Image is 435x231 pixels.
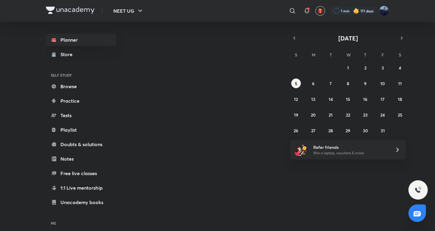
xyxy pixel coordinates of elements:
button: [DATE] [298,34,398,42]
abbr: October 15, 2025 [346,96,350,102]
abbr: October 12, 2025 [294,96,298,102]
abbr: October 28, 2025 [328,128,333,133]
abbr: October 24, 2025 [380,112,385,118]
abbr: October 7, 2025 [330,81,332,86]
h6: ME [46,218,116,228]
img: referral [295,144,307,156]
button: October 22, 2025 [343,110,353,120]
abbr: October 2, 2025 [364,65,366,71]
button: October 29, 2025 [343,126,353,135]
button: October 24, 2025 [378,110,388,120]
button: October 12, 2025 [291,94,301,104]
button: October 9, 2025 [360,79,370,88]
abbr: Thursday [364,52,366,58]
abbr: October 8, 2025 [347,81,349,86]
button: October 5, 2025 [291,79,301,88]
button: October 13, 2025 [308,94,318,104]
button: October 10, 2025 [378,79,388,88]
h6: Refer friends [313,144,388,150]
abbr: October 14, 2025 [329,96,333,102]
img: streak [353,8,359,14]
button: October 11, 2025 [395,79,405,88]
abbr: October 5, 2025 [295,81,297,86]
img: Company Logo [46,7,95,14]
button: October 15, 2025 [343,94,353,104]
abbr: October 16, 2025 [363,96,367,102]
button: October 8, 2025 [343,79,353,88]
button: October 3, 2025 [378,63,388,72]
abbr: October 4, 2025 [399,65,401,71]
abbr: October 29, 2025 [346,128,350,133]
abbr: Monday [312,52,315,58]
button: October 20, 2025 [308,110,318,120]
abbr: Saturday [399,52,401,58]
a: Planner [46,34,116,46]
button: avatar [315,6,325,16]
a: Doubts & solutions [46,138,116,150]
a: Store [46,48,116,60]
abbr: October 11, 2025 [398,81,402,86]
abbr: October 19, 2025 [294,112,298,118]
button: October 1, 2025 [343,63,353,72]
button: October 17, 2025 [378,94,388,104]
a: Notes [46,153,116,165]
abbr: October 30, 2025 [363,128,368,133]
button: October 26, 2025 [291,126,301,135]
button: October 7, 2025 [326,79,336,88]
a: Tests [46,109,116,121]
a: Browse [46,80,116,92]
button: October 25, 2025 [395,110,405,120]
abbr: Sunday [295,52,297,58]
abbr: October 27, 2025 [311,128,315,133]
a: Practice [46,95,116,107]
abbr: October 6, 2025 [312,81,314,86]
img: ttu [414,186,422,194]
button: October 31, 2025 [378,126,388,135]
button: October 19, 2025 [291,110,301,120]
span: [DATE] [338,34,358,42]
button: October 21, 2025 [326,110,336,120]
a: 1:1 Live mentorship [46,182,116,194]
abbr: October 31, 2025 [381,128,385,133]
a: Playlist [46,124,116,136]
a: Unacademy books [46,196,116,208]
abbr: Wednesday [346,52,351,58]
abbr: October 20, 2025 [311,112,316,118]
abbr: October 23, 2025 [363,112,368,118]
abbr: Friday [382,52,384,58]
button: October 6, 2025 [308,79,318,88]
abbr: October 1, 2025 [347,65,349,71]
abbr: October 17, 2025 [381,96,385,102]
abbr: October 22, 2025 [346,112,350,118]
button: October 18, 2025 [395,94,405,104]
abbr: October 25, 2025 [398,112,402,118]
abbr: Tuesday [330,52,332,58]
button: October 4, 2025 [395,63,405,72]
img: Kushagra Singh [379,6,389,16]
abbr: October 21, 2025 [329,112,333,118]
button: October 28, 2025 [326,126,336,135]
abbr: October 9, 2025 [364,81,366,86]
abbr: October 13, 2025 [311,96,315,102]
button: October 27, 2025 [308,126,318,135]
button: October 14, 2025 [326,94,336,104]
h6: SELF STUDY [46,70,116,80]
abbr: October 26, 2025 [294,128,298,133]
p: Win a laptop, vouchers & more [313,150,388,156]
a: Free live classes [46,167,116,179]
button: October 16, 2025 [360,94,370,104]
img: avatar [317,8,323,14]
button: October 2, 2025 [360,63,370,72]
button: NEET UG [110,5,147,17]
abbr: October 3, 2025 [382,65,384,71]
abbr: October 10, 2025 [380,81,385,86]
button: October 30, 2025 [360,126,370,135]
abbr: October 18, 2025 [398,96,402,102]
a: Company Logo [46,7,95,15]
div: Store [60,51,76,58]
button: October 23, 2025 [360,110,370,120]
